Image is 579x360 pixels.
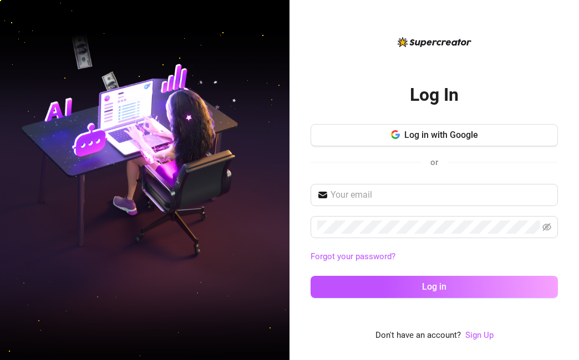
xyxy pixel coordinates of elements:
[331,188,551,202] input: Your email
[465,330,494,340] a: Sign Up
[465,329,494,342] a: Sign Up
[311,124,558,146] button: Log in with Google
[311,251,395,261] a: Forgot your password?
[410,84,459,106] h2: Log In
[430,157,438,167] span: or
[422,281,446,292] span: Log in
[375,329,461,342] span: Don't have an account?
[404,130,478,140] span: Log in with Google
[311,250,558,264] a: Forgot your password?
[311,276,558,298] button: Log in
[542,223,551,232] span: eye-invisible
[398,37,471,47] img: logo-BBDzfeDw.svg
